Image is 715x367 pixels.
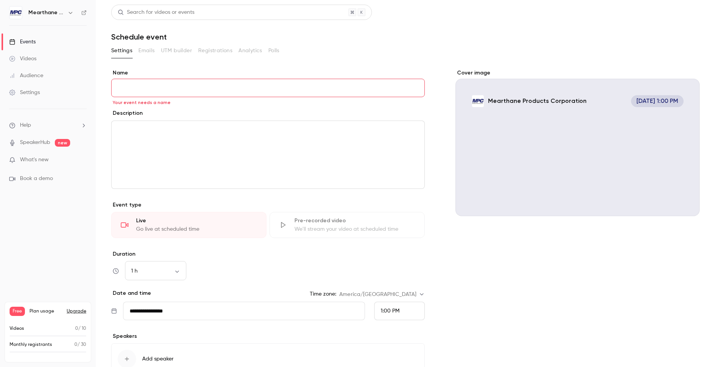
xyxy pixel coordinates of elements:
[9,38,36,46] div: Events
[20,121,31,129] span: Help
[138,47,155,55] span: Emails
[111,201,425,209] p: Event type
[294,217,415,225] div: Pre-recorded video
[238,47,262,55] span: Analytics
[198,47,232,55] span: Registrations
[142,355,174,363] span: Add speaker
[381,308,399,314] span: 1:00 PM
[270,212,425,238] div: Pre-recorded videoWe'll stream your video at scheduled time
[113,99,171,106] span: Your event needs a name
[111,121,425,189] section: description
[67,308,86,314] button: Upgrade
[125,267,186,275] div: 1 h
[55,139,70,147] span: new
[20,139,50,147] a: SpeakerHub
[77,157,87,164] iframe: Noticeable Trigger
[111,332,425,340] p: Speakers
[455,69,700,77] label: Cover image
[111,289,151,297] p: Date and time
[268,47,279,55] span: Polls
[28,9,64,17] h6: Mearthane Products Corporation
[455,69,700,216] section: Cover image
[74,341,86,348] p: / 30
[74,342,77,347] span: 0
[9,72,43,79] div: Audience
[294,225,415,233] div: We'll stream your video at scheduled time
[20,175,53,183] span: Book a demo
[10,7,22,19] img: Mearthane Products Corporation
[111,45,132,57] button: Settings
[75,326,78,331] span: 0
[161,47,192,55] span: UTM builder
[9,89,40,96] div: Settings
[10,307,25,316] span: Free
[20,156,49,164] span: What's new
[30,308,62,314] span: Plan usage
[9,55,36,63] div: Videos
[310,290,336,298] label: Time zone:
[118,8,194,17] div: Search for videos or events
[9,121,87,129] li: help-dropdown-opener
[111,32,700,41] h1: Schedule event
[136,225,257,233] div: Go live at scheduled time
[10,325,24,332] p: Videos
[136,217,257,225] div: Live
[339,291,425,298] div: America/[GEOGRAPHIC_DATA]
[111,212,266,238] div: LiveGo live at scheduled time
[112,121,424,188] div: editor
[111,250,425,258] label: Duration
[111,109,143,117] label: Description
[111,69,425,77] label: Name
[374,302,425,320] div: From
[75,325,86,332] p: / 10
[10,341,52,348] p: Monthly registrants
